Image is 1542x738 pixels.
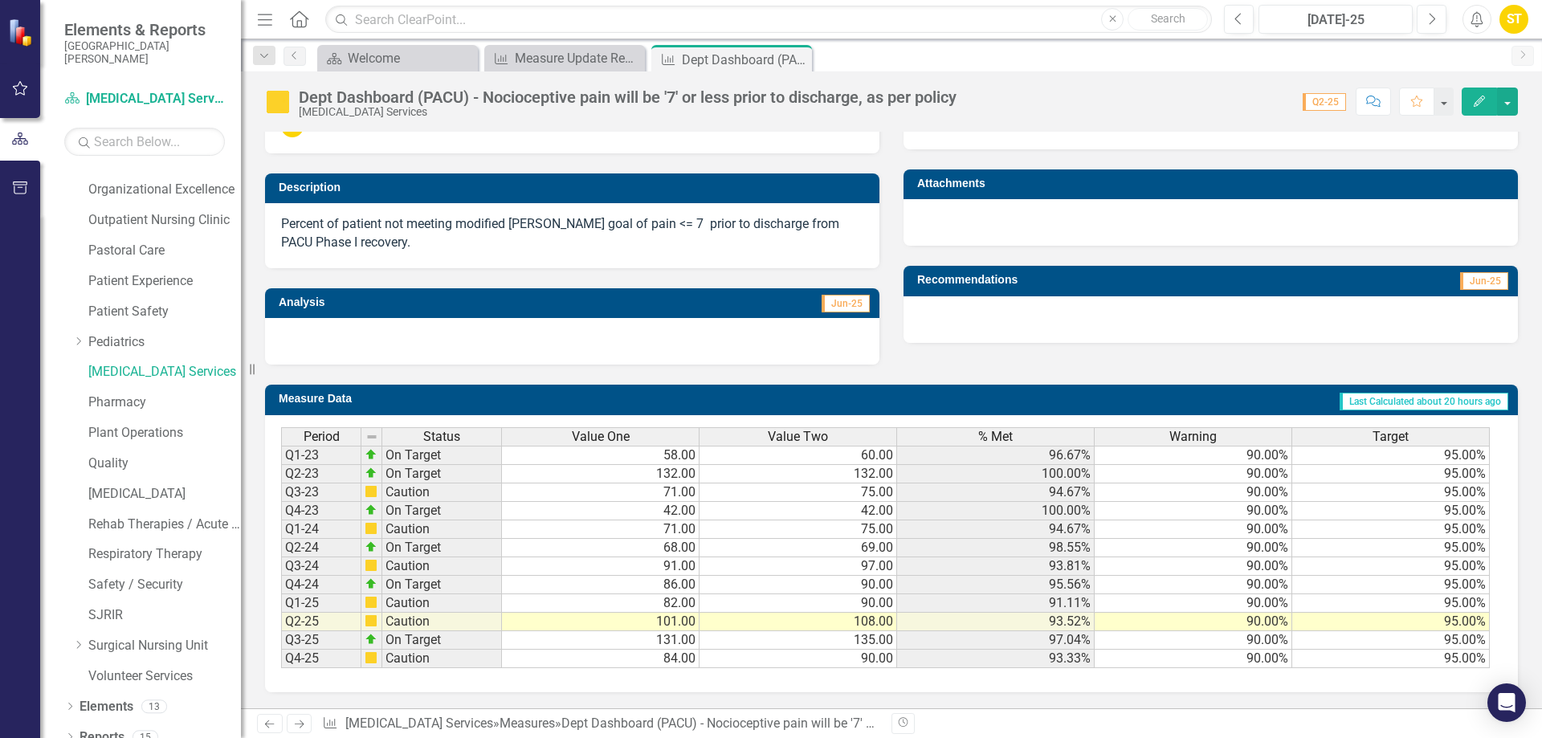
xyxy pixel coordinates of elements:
[1292,520,1490,539] td: 95.00%
[1095,650,1292,668] td: 90.00%
[1095,594,1292,613] td: 90.00%
[382,539,502,557] td: On Target
[700,576,897,594] td: 90.00
[382,446,502,465] td: On Target
[1292,594,1490,613] td: 95.00%
[897,613,1095,631] td: 93.52%
[1292,502,1490,520] td: 95.00%
[281,557,361,576] td: Q3-24
[281,631,361,650] td: Q3-25
[325,6,1212,34] input: Search ClearPoint...
[265,89,291,115] img: Caution
[365,485,377,498] img: cBAA0RP0Y6D5n+AAAAAElFTkSuQmCC
[281,215,863,252] p: Percent of patient not meeting modified [PERSON_NAME] goal of pain <= 7 prior to discharge from P...
[88,393,241,412] a: Pharmacy
[281,465,361,483] td: Q2-23
[1292,613,1490,631] td: 95.00%
[279,393,649,405] h3: Measure Data
[897,557,1095,576] td: 93.81%
[281,576,361,594] td: Q4-24
[348,48,474,68] div: Welcome
[500,716,555,731] a: Measures
[365,596,377,609] img: cBAA0RP0Y6D5n+AAAAAElFTkSuQmCC
[1487,683,1526,722] div: Open Intercom Messenger
[345,716,493,731] a: [MEDICAL_DATA] Services
[572,430,630,444] span: Value One
[561,716,1082,731] div: Dept Dashboard (PACU) - Nocioceptive pain will be '7' or less prior to discharge, as per policy
[382,483,502,502] td: Caution
[502,557,700,576] td: 91.00
[281,446,361,465] td: Q1-23
[382,576,502,594] td: On Target
[768,430,828,444] span: Value Two
[700,613,897,631] td: 108.00
[382,613,502,631] td: Caution
[897,446,1095,465] td: 96.67%
[382,557,502,576] td: Caution
[423,430,460,444] span: Status
[88,211,241,230] a: Outpatient Nursing Clinic
[281,613,361,631] td: Q2-25
[281,483,361,502] td: Q3-23
[88,485,241,504] a: [MEDICAL_DATA]
[502,594,700,613] td: 82.00
[1373,430,1409,444] span: Target
[1499,5,1528,34] div: ST
[88,333,241,352] a: Pediatrics
[88,516,241,534] a: Rehab Therapies / Acute Wound Care
[1095,520,1292,539] td: 90.00%
[1258,5,1413,34] button: [DATE]-25
[897,520,1095,539] td: 94.67%
[365,559,377,572] img: cBAA0RP0Y6D5n+AAAAAElFTkSuQmCC
[700,483,897,502] td: 75.00
[897,465,1095,483] td: 100.00%
[64,90,225,108] a: [MEDICAL_DATA] Services
[88,606,241,625] a: SJRIR
[365,504,377,516] img: zOikAAAAAElFTkSuQmCC
[1095,631,1292,650] td: 90.00%
[1095,576,1292,594] td: 90.00%
[322,715,879,733] div: » »
[1292,576,1490,594] td: 95.00%
[365,430,378,443] img: 8DAGhfEEPCf229AAAAAElFTkSuQmCC
[700,650,897,668] td: 90.00
[88,576,241,594] a: Safety / Security
[978,430,1013,444] span: % Met
[281,594,361,613] td: Q1-25
[1169,430,1217,444] span: Warning
[1128,8,1208,31] button: Search
[1095,502,1292,520] td: 90.00%
[64,128,225,156] input: Search Below...
[64,20,225,39] span: Elements & Reports
[502,502,700,520] td: 42.00
[1292,446,1490,465] td: 95.00%
[1292,631,1490,650] td: 95.00%
[382,631,502,650] td: On Target
[515,48,641,68] div: Measure Update Report
[88,545,241,564] a: Respiratory Therapy
[365,540,377,553] img: zOikAAAAAElFTkSuQmCC
[502,613,700,631] td: 101.00
[897,594,1095,613] td: 91.11%
[1292,483,1490,502] td: 95.00%
[365,448,377,461] img: zOikAAAAAElFTkSuQmCC
[1292,557,1490,576] td: 95.00%
[897,576,1095,594] td: 95.56%
[700,520,897,539] td: 75.00
[502,465,700,483] td: 132.00
[365,577,377,590] img: zOikAAAAAElFTkSuQmCC
[700,502,897,520] td: 42.00
[281,650,361,668] td: Q4-25
[1303,93,1346,111] span: Q2-25
[897,631,1095,650] td: 97.04%
[299,106,957,118] div: [MEDICAL_DATA] Services
[897,502,1095,520] td: 100.00%
[502,446,700,465] td: 58.00
[1095,446,1292,465] td: 90.00%
[488,48,641,68] a: Measure Update Report
[897,483,1095,502] td: 94.67%
[88,424,241,442] a: Plant Operations
[365,522,377,535] img: cBAA0RP0Y6D5n+AAAAAElFTkSuQmCC
[88,667,241,686] a: Volunteer Services
[700,446,897,465] td: 60.00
